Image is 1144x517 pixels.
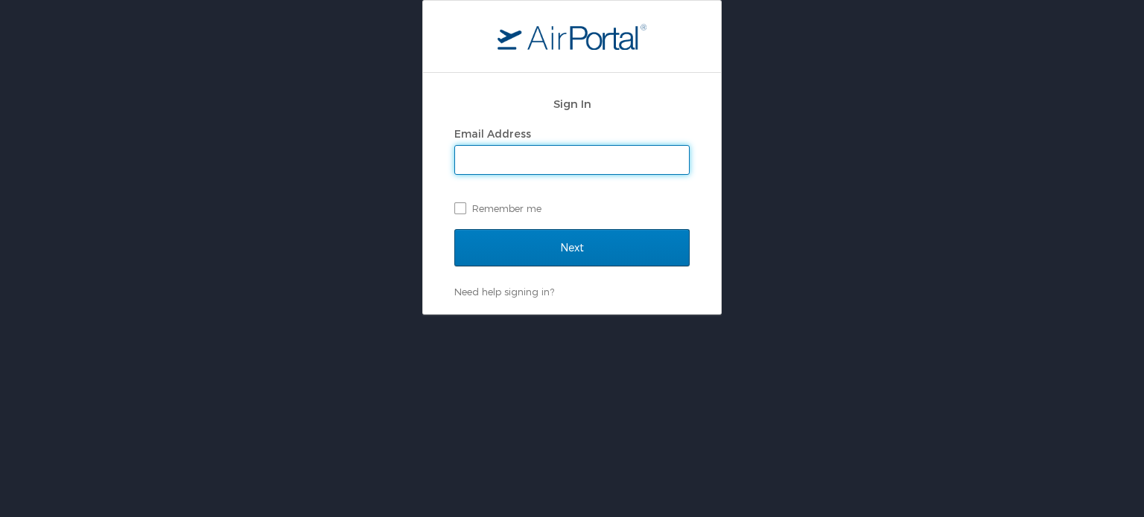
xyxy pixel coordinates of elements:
[498,23,646,50] img: logo
[454,286,554,298] a: Need help signing in?
[454,127,531,140] label: Email Address
[454,197,690,219] label: Remember me
[454,95,690,112] h2: Sign In
[454,229,690,266] input: Next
